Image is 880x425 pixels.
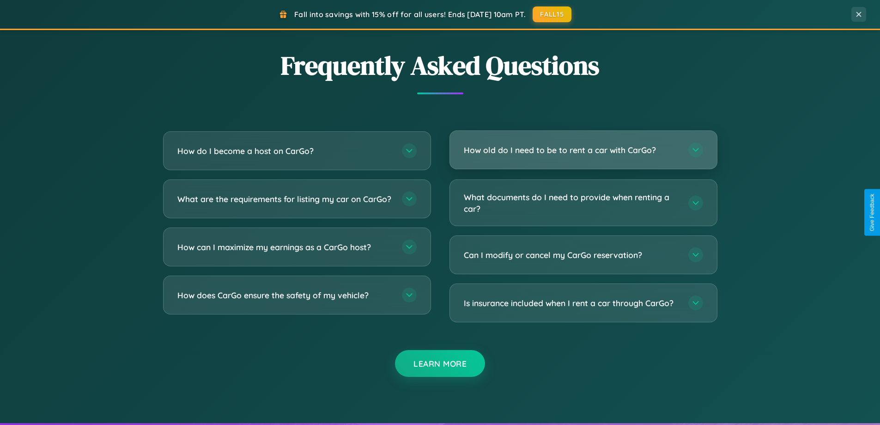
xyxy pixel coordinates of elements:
h3: How does CarGo ensure the safety of my vehicle? [177,289,393,301]
h3: Can I modify or cancel my CarGo reservation? [464,249,679,261]
h3: Is insurance included when I rent a car through CarGo? [464,297,679,309]
div: Give Feedback [869,194,875,231]
span: Fall into savings with 15% off for all users! Ends [DATE] 10am PT. [294,10,526,19]
button: FALL15 [533,6,571,22]
h3: How old do I need to be to rent a car with CarGo? [464,144,679,156]
h2: Frequently Asked Questions [163,48,717,83]
h3: How do I become a host on CarGo? [177,145,393,157]
h3: What documents do I need to provide when renting a car? [464,191,679,214]
button: Learn More [395,350,485,377]
h3: How can I maximize my earnings as a CarGo host? [177,241,393,253]
h3: What are the requirements for listing my car on CarGo? [177,193,393,205]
